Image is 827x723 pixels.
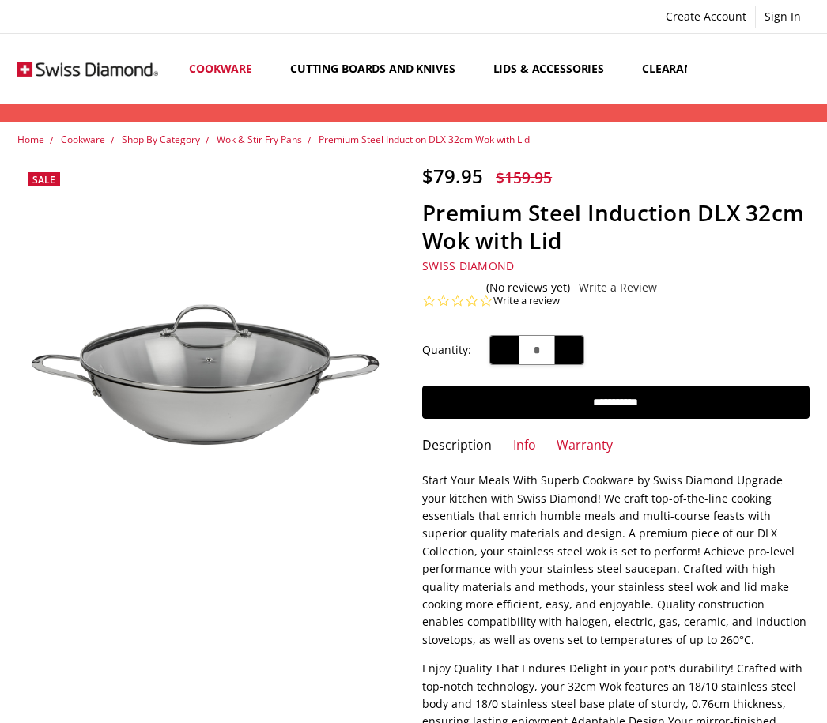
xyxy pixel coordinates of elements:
p: Start Your Meals With Superb Cookware by Swiss Diamond Upgrade your kitchen with Swiss Diamond! W... [422,472,809,649]
a: Description [422,437,492,455]
a: Wok & Stir Fry Pans [217,133,302,146]
a: Write a Review [579,281,657,294]
a: Create Account [657,6,755,28]
a: Home [17,133,44,146]
a: Write a review [493,294,560,308]
a: Clearance [629,34,731,104]
span: Sale [32,173,55,186]
img: Premium Steel Induction DLX 32cm Wok with Lid [75,559,77,561]
a: Info [513,437,536,455]
img: Premium Steel Induction DLX 32cm Wok with Lid [17,229,404,487]
span: $79.95 [422,163,483,189]
a: Sign In [756,6,810,28]
a: Cookware [61,133,105,146]
label: Quantity: [422,341,471,359]
h1: Premium Steel Induction DLX 32cm Wok with Lid [422,199,809,254]
a: Warranty [557,437,613,455]
img: Free Shipping On Every Order [17,41,157,97]
a: Premium Steel Induction DLX 32cm Wok with Lid [17,164,404,551]
span: $159.95 [496,167,552,188]
a: Cutting boards and knives [277,34,480,104]
a: Swiss Diamond [422,258,514,273]
img: Premium Steel Induction DLX 32cm Wok with Lid [56,559,58,561]
a: Lids & Accessories [480,34,629,104]
img: Premium Steel Induction DLX 32cm Wok with Lid [70,559,72,561]
a: Shop By Category [122,133,200,146]
img: Premium Steel Induction DLX 32cm Wok with Lid [80,559,81,561]
a: Cookware [176,34,277,104]
a: Premium Steel Induction DLX 32cm Wok with Lid [319,133,530,146]
img: Premium Steel Induction DLX 32cm Wok with Lid [66,559,67,561]
img: Premium Steel Induction DLX 32cm Wok with Lid [61,559,62,561]
span: (No reviews yet) [486,281,570,294]
img: Premium Steel Induction DLX 32cm Wok with Lid [51,559,53,561]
